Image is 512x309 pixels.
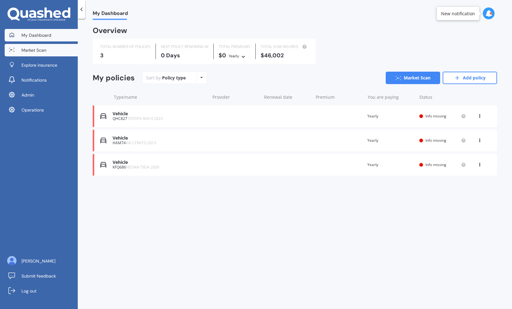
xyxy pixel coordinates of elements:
[126,164,159,170] span: NISSAN TIIDA 2009
[114,94,207,100] div: Type/name
[21,62,57,68] span: Explore insurance
[5,270,78,282] a: Submit feedback
[219,52,250,59] div: $0
[127,116,163,121] span: TOYOTA RAV-4 2023
[229,53,239,59] div: Yearly
[21,32,51,38] span: My Dashboard
[93,27,127,34] div: Overview
[426,113,446,119] span: Info missing
[426,138,446,143] span: Info missing
[21,288,36,294] span: Log out
[367,113,414,119] div: Yearly
[316,94,362,100] div: Premium
[113,135,207,141] div: Vehicle
[441,10,475,17] div: New notification
[212,94,259,100] div: Provider
[126,140,156,145] span: KIA CERATO 2013
[113,111,207,116] div: Vehicle
[5,29,78,41] a: My Dashboard
[7,256,16,265] img: ALV-UjU6YHOUIM1AGx_4vxbOkaOq-1eqc8a3URkVIJkc_iWYmQ98kTe7fc9QMVOBV43MoXmOPfWPN7JjnmUwLuIGKVePaQgPQ...
[426,162,446,167] span: Info missing
[5,74,78,86] a: Notifications
[21,77,47,83] span: Notifications
[386,72,440,84] a: Market Scan
[261,52,308,59] div: $46,002
[5,89,78,101] a: Admin
[113,141,207,145] div: HAM74
[93,74,135,83] div: My policies
[161,52,208,59] div: 0 Days
[367,137,414,144] div: Yearly
[261,44,308,50] div: TOTAL SUM INSURED
[419,94,466,100] div: Status
[161,44,208,50] div: NEXT POLICY RENEWING IN
[113,160,207,165] div: Vehicle
[21,273,56,279] span: Submit feedback
[219,44,250,50] div: TOTAL PREMIUMS
[368,94,414,100] div: You are paying
[367,162,414,168] div: Yearly
[264,94,311,100] div: Renewal date
[5,44,78,56] a: Market Scan
[21,92,34,98] span: Admin
[21,107,44,113] span: Operations
[146,75,186,81] div: Sort by:
[100,113,106,119] img: Vehicle
[113,116,207,121] div: QHC827
[5,104,78,116] a: Operations
[5,255,78,267] a: [PERSON_NAME]
[100,52,151,59] div: 3
[443,72,497,84] a: Add policy
[5,285,78,297] a: Log out
[162,75,186,81] div: Policy type
[113,165,207,169] div: KFQ686
[100,44,151,50] div: TOTAL NUMBER OF POLICIES
[100,162,106,168] img: Vehicle
[93,10,128,19] span: My Dashboard
[100,137,106,144] img: Vehicle
[21,47,46,53] span: Market Scan
[5,59,78,71] a: Explore insurance
[21,258,55,264] span: [PERSON_NAME]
